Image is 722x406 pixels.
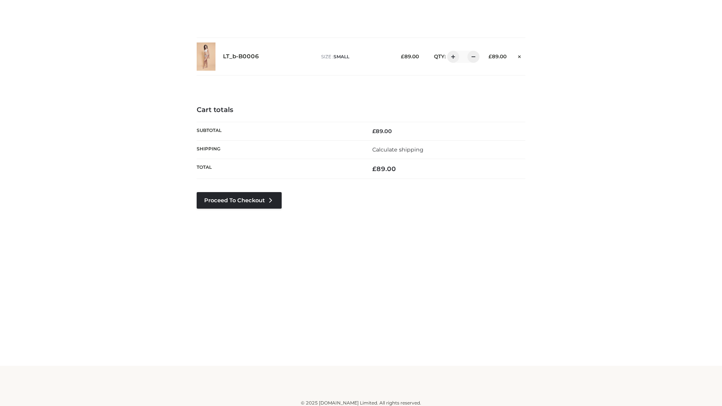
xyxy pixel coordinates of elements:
span: £ [488,53,492,59]
span: £ [372,165,376,173]
th: Total [197,159,361,179]
span: £ [401,53,404,59]
th: Subtotal [197,122,361,140]
bdi: 89.00 [372,128,392,135]
span: SMALL [334,54,349,59]
bdi: 89.00 [372,165,396,173]
bdi: 89.00 [401,53,419,59]
a: LT_b-B0006 [223,53,259,60]
a: Remove this item [514,51,525,61]
div: QTY: [426,51,477,63]
span: £ [372,128,376,135]
th: Shipping [197,140,361,159]
bdi: 89.00 [488,53,507,59]
a: Calculate shipping [372,146,423,153]
h4: Cart totals [197,106,525,114]
p: size : [321,53,389,60]
a: Proceed to Checkout [197,192,282,209]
